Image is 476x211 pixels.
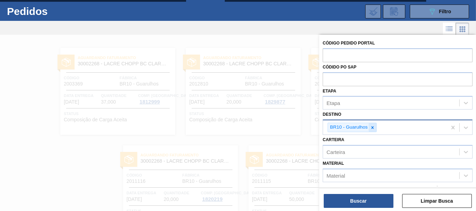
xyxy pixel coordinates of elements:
label: Destino [323,112,341,117]
div: BR10 - Guarulhos [328,123,369,132]
label: Código Pedido Portal [323,41,375,46]
div: Material [327,172,345,178]
label: Códido PO SAP [323,65,356,70]
label: Data coleta até [400,186,438,191]
label: Carteira [323,137,344,142]
label: Data coleta de [323,186,358,191]
button: Filtro [410,5,469,18]
div: Carteira [327,149,345,155]
span: Filtro [439,9,451,14]
h1: Pedidos [7,7,105,15]
div: Etapa [327,100,340,106]
div: Visão em Lista [443,23,456,36]
div: Visão em Cards [456,23,469,36]
div: Importar Negociações dos Pedidos [365,5,381,18]
div: Solicitação de Revisão de Pedidos [383,5,405,18]
label: Material [323,161,344,166]
label: Etapa [323,89,336,94]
